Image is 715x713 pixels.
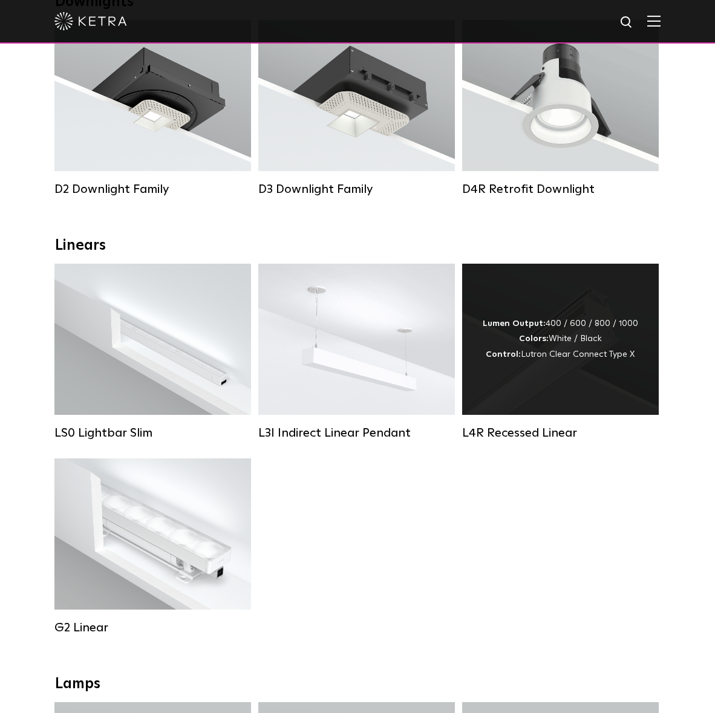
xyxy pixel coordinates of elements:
a: D2 Downlight Family Lumen Output:1200Colors:White / Black / Gloss Black / Silver / Bronze / Silve... [54,20,251,197]
div: 400 / 600 / 800 / 1000 White / Black Lutron Clear Connect Type X [483,316,638,362]
div: G2 Linear [54,620,251,635]
strong: Lumen Output: [483,319,546,328]
div: LS0 Lightbar Slim [54,426,251,440]
div: D4R Retrofit Downlight [462,182,659,197]
div: L4R Recessed Linear [462,426,659,440]
img: search icon [619,15,635,30]
a: L3I Indirect Linear Pendant Lumen Output:400 / 600 / 800 / 1000Housing Colors:White / BlackContro... [258,264,455,440]
strong: Colors: [519,334,549,343]
div: D3 Downlight Family [258,182,455,197]
div: D2 Downlight Family [54,182,251,197]
a: L4R Recessed Linear Lumen Output:400 / 600 / 800 / 1000Colors:White / BlackControl:Lutron Clear C... [462,264,659,440]
a: LS0 Lightbar Slim Lumen Output:200 / 350Colors:White / BlackControl:X96 Controller [54,264,251,440]
a: G2 Linear Lumen Output:400 / 700 / 1000Colors:WhiteBeam Angles:Flood / [GEOGRAPHIC_DATA] / Narrow... [54,458,251,635]
a: D3 Downlight Family Lumen Output:700 / 900 / 1100Colors:White / Black / Silver / Bronze / Paintab... [258,20,455,197]
div: Linears [55,237,660,255]
a: D4R Retrofit Downlight Lumen Output:800Colors:White / BlackBeam Angles:15° / 25° / 40° / 60°Watta... [462,20,659,197]
strong: Control: [486,350,521,359]
div: L3I Indirect Linear Pendant [258,426,455,440]
img: ketra-logo-2019-white [54,12,127,30]
div: Lamps [55,676,660,693]
img: Hamburger%20Nav.svg [647,15,661,27]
